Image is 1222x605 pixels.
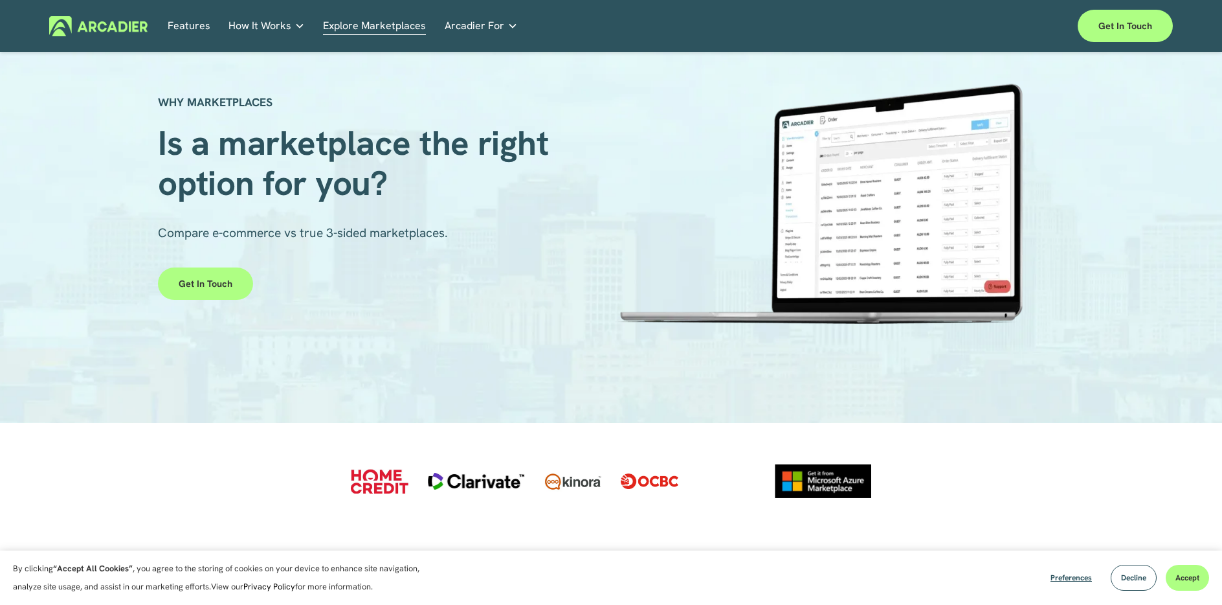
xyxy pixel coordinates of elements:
button: Preferences [1041,565,1102,591]
strong: WHY MARKETPLACES [158,95,272,109]
span: Is a marketplace the right option for you? [158,120,557,205]
a: folder dropdown [228,16,305,36]
span: How It Works [228,17,291,35]
span: Decline [1121,573,1146,583]
span: Compare e-commerce vs true 3-sided marketplaces. [158,225,448,241]
iframe: Chat Widget [1157,543,1222,605]
button: Decline [1111,565,1157,591]
a: Get in touch [1078,10,1173,42]
span: Preferences [1050,573,1092,583]
img: Arcadier [49,16,148,36]
a: Features [168,16,210,36]
a: Privacy Policy [243,581,295,592]
a: folder dropdown [445,16,518,36]
a: Get in touch [158,268,253,300]
p: By clicking , you agree to the storing of cookies on your device to enhance site navigation, anal... [13,560,434,596]
span: Arcadier For [445,17,504,35]
a: Explore Marketplaces [323,16,426,36]
strong: “Accept All Cookies” [53,563,133,574]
